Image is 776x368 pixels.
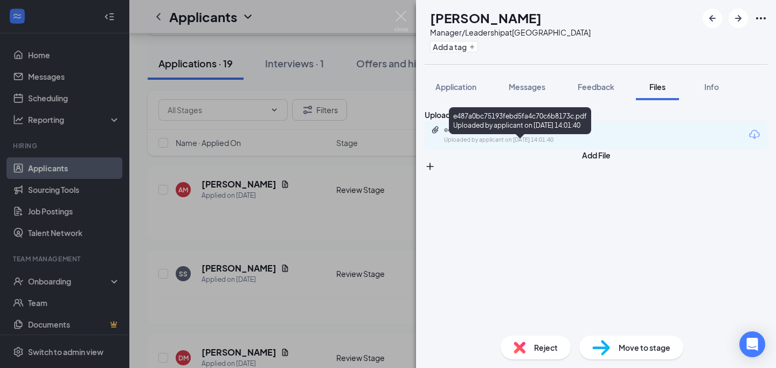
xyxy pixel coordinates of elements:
button: Add FilePlus [425,149,767,172]
span: Messages [509,82,545,92]
button: ArrowLeftNew [703,9,722,28]
div: Manager/Leadership at [GEOGRAPHIC_DATA] [430,27,591,38]
svg: Ellipses [754,12,767,25]
span: Move to stage [619,342,670,353]
svg: Paperclip [431,126,440,134]
svg: ArrowRight [732,12,745,25]
div: e487a0bc75193febd5fa4c70c6b8173c.pdf Uploaded by applicant on [DATE] 14:01:40 [449,107,591,134]
button: ArrowRight [729,9,748,28]
svg: Download [748,128,761,141]
div: Uploaded by applicant on [DATE] 14:01:40 [444,136,606,144]
span: Info [704,82,719,92]
span: Files [649,82,666,92]
a: Paperclipe487a0bc75193febd5fa4c70c6b8173c.pdfUploaded by applicant on [DATE] 14:01:40 [431,126,606,144]
svg: Plus [425,161,435,172]
svg: ArrowLeftNew [706,12,719,25]
div: Upload Resume [425,109,767,121]
button: PlusAdd a tag [430,41,478,52]
svg: Plus [469,44,475,50]
div: e487a0bc75193febd5fa4c70c6b8173c.pdf [444,126,595,134]
div: Open Intercom Messenger [739,331,765,357]
h1: [PERSON_NAME] [430,9,542,27]
span: Reject [534,342,558,353]
span: Application [435,82,476,92]
span: Feedback [578,82,614,92]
